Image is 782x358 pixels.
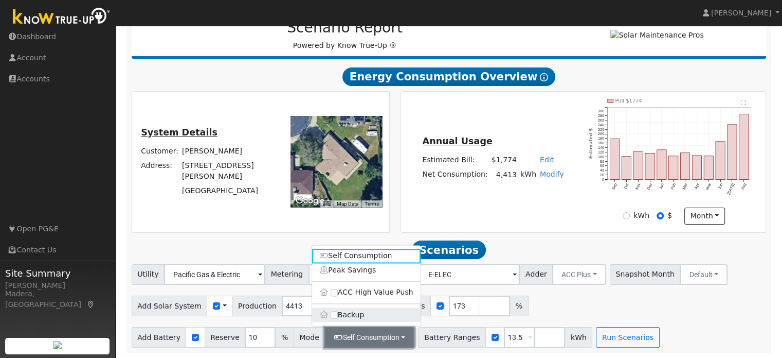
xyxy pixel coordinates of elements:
[598,118,604,123] text: 260
[615,98,642,104] text: Pull $1774
[622,157,631,180] rect: onclick=""
[552,264,606,285] button: ACC Plus
[265,264,309,285] span: Metering
[633,210,649,221] label: kWh
[669,156,678,180] rect: onclick=""
[8,6,116,29] img: Know True-Up
[598,109,604,113] text: 300
[705,182,712,191] text: May
[611,182,618,191] text: Sep
[670,182,677,190] text: Feb
[137,19,553,51] div: Powered by Know True-Up ®
[53,341,62,349] img: retrieve
[704,156,713,180] rect: onclick=""
[232,296,282,316] span: Production
[489,167,518,182] td: 4,413
[565,327,592,348] span: kWh
[540,170,564,178] a: Modify
[489,152,518,167] td: $1,774
[645,154,654,180] rect: onclick=""
[331,311,338,318] input: Backup
[540,73,548,81] i: Show Help
[658,182,665,190] text: Jan
[598,136,604,141] text: 180
[293,194,327,208] a: Open this area in Google Maps (opens a new window)
[598,155,604,159] text: 100
[602,177,604,182] text: 0
[600,173,604,177] text: 20
[680,264,728,285] button: Default
[741,99,747,106] text: 
[600,163,604,168] text: 60
[418,327,486,348] span: Battery Ranges
[623,182,630,190] text: Oct
[711,9,771,17] span: [PERSON_NAME]
[692,156,701,180] rect: onclick=""
[337,200,358,208] button: Map Data
[694,182,700,190] text: Apr
[540,156,554,164] a: Edit
[646,182,653,191] text: Dec
[610,30,703,41] img: Solar Maintenance Pros
[5,288,110,310] div: Madera, [GEOGRAPHIC_DATA]
[657,150,666,180] rect: onclick=""
[598,131,604,136] text: 200
[610,264,681,285] span: Snapshot Month
[684,208,725,225] button: month
[132,264,165,285] span: Utility
[422,136,492,146] u: Annual Usage
[518,167,538,182] td: kWh
[421,152,489,167] td: Estimated Bill:
[600,168,604,173] text: 40
[600,159,604,163] text: 80
[717,182,723,190] text: Jun
[510,296,528,316] span: %
[740,182,748,191] text: Aug
[142,19,548,37] h2: Scenario Report
[132,327,187,348] span: Add Battery
[312,249,421,263] a: Self Consumption
[419,264,520,285] input: Select a Rate Schedule
[728,125,737,180] rect: onclick=""
[598,141,604,145] text: 160
[324,327,414,348] button: Self Consumption
[634,182,642,191] text: Nov
[739,114,749,179] rect: onclick=""
[726,182,736,195] text: [DATE]
[293,194,327,208] img: Google
[589,128,594,159] text: Estimated $
[312,285,421,300] label: ACC High Value Push
[180,183,277,198] td: [GEOGRAPHIC_DATA]
[365,201,379,207] a: Terms (opens in new tab)
[308,264,347,285] button: NBT
[141,127,217,138] u: System Details
[598,123,604,127] text: 240
[312,308,421,322] label: Backup
[598,127,604,132] text: 220
[323,200,330,208] button: Keyboard shortcuts
[623,212,630,219] input: kWh
[596,327,659,348] button: Run Scenarios
[180,158,277,183] td: [STREET_ADDRESS][PERSON_NAME]
[681,153,690,180] rect: onclick=""
[180,144,277,158] td: [PERSON_NAME]
[633,151,643,180] rect: onclick=""
[86,300,96,309] a: Map
[5,266,110,280] span: Site Summary
[164,264,265,285] input: Select a Utility
[294,327,325,348] span: Mode
[412,241,485,259] span: Scenarios
[610,139,619,179] rect: onclick=""
[312,263,421,278] a: Peak Savings
[682,182,689,191] text: Mar
[598,113,604,118] text: 280
[657,212,664,219] input: $
[598,145,604,150] text: 140
[139,158,180,183] td: Address:
[5,280,110,291] div: [PERSON_NAME]
[667,210,672,221] label: $
[598,150,604,155] text: 120
[421,167,489,182] td: Net Consumption:
[132,296,208,316] span: Add Solar System
[205,327,246,348] span: Reserve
